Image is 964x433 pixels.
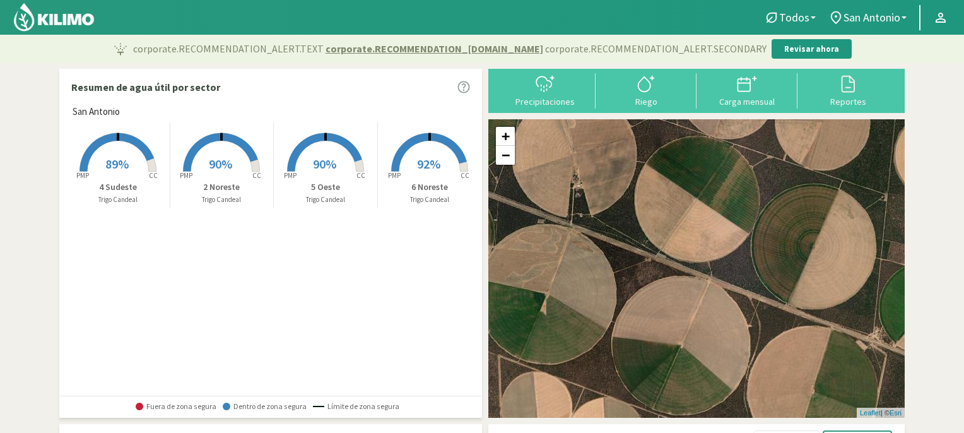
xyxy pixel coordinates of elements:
[378,181,482,194] p: 6 Noreste
[13,2,95,32] img: Kilimo
[860,409,881,417] a: Leaflet
[133,41,767,56] p: corporate.RECOMMENDATION_ALERT.TEXT
[496,127,515,146] a: Zoom in
[209,156,232,172] span: 90%
[388,171,401,180] tspan: PMP
[274,181,377,194] p: 5 Oeste
[105,156,129,172] span: 89%
[495,73,596,107] button: Precipitaciones
[461,171,469,180] tspan: CC
[545,41,767,56] span: corporate.RECOMMENDATION_ALERT.SECONDARY
[170,194,274,205] p: Trigo Candeal
[326,41,543,56] span: corporate.RECOMMENDATION_[DOMAIN_NAME]
[71,80,220,95] p: Resumen de agua útil por sector
[596,73,697,107] button: Riego
[73,105,120,119] span: San Antonio
[66,181,170,194] p: 4 Sudeste
[697,73,797,107] button: Carga mensual
[498,97,592,106] div: Precipitaciones
[801,97,895,106] div: Reportes
[779,11,809,24] span: Todos
[784,43,839,56] p: Revisar ahora
[496,146,515,165] a: Zoom out
[843,11,900,24] span: San Antonio
[274,194,377,205] p: Trigo Candeal
[180,171,192,180] tspan: PMP
[356,171,365,180] tspan: CC
[66,194,170,205] p: Trigo Candeal
[890,409,902,417] a: Esri
[378,194,482,205] p: Trigo Candeal
[136,402,216,411] span: Fuera de zona segura
[284,171,297,180] tspan: PMP
[149,171,158,180] tspan: CC
[76,171,89,180] tspan: PMP
[417,156,440,172] span: 92%
[857,408,905,418] div: | ©
[797,73,898,107] button: Reportes
[700,97,794,106] div: Carga mensual
[313,402,399,411] span: Límite de zona segura
[223,402,307,411] span: Dentro de zona segura
[170,181,274,194] p: 2 Noreste
[772,39,852,59] button: Revisar ahora
[253,171,262,180] tspan: CC
[599,97,693,106] div: Riego
[313,156,336,172] span: 90%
